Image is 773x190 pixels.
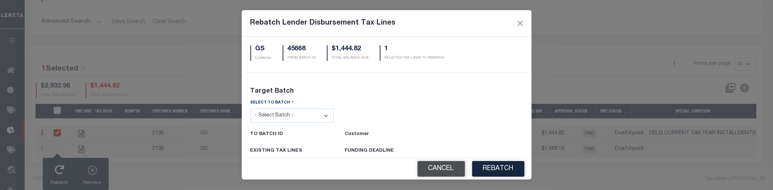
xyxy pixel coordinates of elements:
h5: Customer [345,131,369,137]
p: TOTAL BALANCE DUE [332,55,369,61]
h5: FUNDING DEADLINE [345,148,394,154]
button: REBATCH [472,161,524,177]
button: Cancel [417,161,465,177]
p: Target Batch [245,86,528,96]
p: Customer [255,55,272,61]
p: FROM BATCH ID [288,55,316,61]
h5: 1 [385,45,445,53]
p: SELECTED TAX LINES TO REBATCH [385,55,445,61]
h5: $1,444.82 [332,45,369,53]
h5: EXISTING TAX LINES [250,148,303,154]
label: SELECT TO BATCH [250,99,294,106]
h5: GS [255,45,272,53]
h5: 45668 [288,45,316,53]
h5: Rebatch Lender Disbursement Tax Lines [250,19,396,28]
button: Close [515,18,525,28]
h5: TO BATCH ID [250,131,283,137]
